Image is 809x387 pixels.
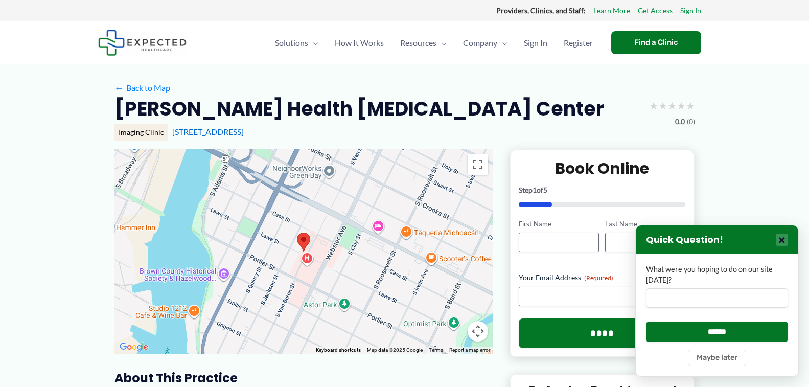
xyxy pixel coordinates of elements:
span: 5 [543,186,547,194]
a: Get Access [638,4,673,17]
a: Open this area in Google Maps (opens a new window) [117,340,151,354]
span: ★ [686,96,695,115]
img: Expected Healthcare Logo - side, dark font, small [98,30,187,56]
p: Step of [519,187,686,194]
span: Register [564,25,593,61]
span: Map data ©2025 Google [367,347,423,353]
h3: Quick Question! [646,234,723,246]
a: Register [556,25,601,61]
span: ★ [667,96,677,115]
a: Terms (opens in new tab) [429,347,443,353]
span: Menu Toggle [436,25,447,61]
span: 1 [533,186,537,194]
span: Company [463,25,497,61]
span: Sign In [524,25,547,61]
label: First Name [519,219,599,229]
a: Learn More [593,4,630,17]
button: Close [776,234,788,246]
button: Map camera controls [468,321,488,342]
span: (Required) [584,274,613,282]
span: ← [114,83,124,93]
span: ★ [658,96,667,115]
span: (0) [687,115,695,128]
nav: Primary Site Navigation [267,25,601,61]
span: ★ [677,96,686,115]
button: Toggle fullscreen view [468,154,488,175]
a: Sign In [516,25,556,61]
button: Maybe later [688,350,746,366]
span: ★ [649,96,658,115]
div: Imaging Clinic [114,124,168,141]
label: Last Name [605,219,685,229]
label: What were you hoping to do on our site [DATE]? [646,264,788,285]
a: How It Works [327,25,392,61]
a: CompanyMenu Toggle [455,25,516,61]
button: Keyboard shortcuts [316,347,361,354]
span: 0.0 [675,115,685,128]
span: Solutions [275,25,308,61]
a: Report a map error [449,347,490,353]
a: ResourcesMenu Toggle [392,25,455,61]
img: Google [117,340,151,354]
h2: [PERSON_NAME] Health [MEDICAL_DATA] Center [114,96,604,121]
strong: Providers, Clinics, and Staff: [496,6,586,15]
span: Menu Toggle [308,25,318,61]
label: Your Email Address [519,272,686,283]
a: ←Back to Map [114,80,170,96]
a: [STREET_ADDRESS] [172,127,244,136]
span: How It Works [335,25,384,61]
a: Find a Clinic [611,31,701,54]
h3: About this practice [114,370,493,386]
h2: Book Online [519,158,686,178]
span: Menu Toggle [497,25,507,61]
a: SolutionsMenu Toggle [267,25,327,61]
span: Resources [400,25,436,61]
a: Sign In [680,4,701,17]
